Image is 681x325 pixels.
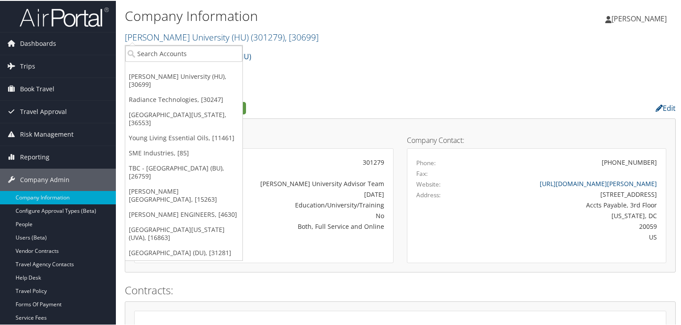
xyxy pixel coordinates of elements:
span: ( 301279 ) [251,30,285,42]
a: SME Industries, [85] [125,145,242,160]
h2: Company Profile: [125,99,488,114]
div: [US_STATE], DC [480,210,657,219]
a: Young Living Essential Oils, [11461] [125,130,242,145]
span: Travel Approval [20,100,67,122]
input: Search Accounts [125,45,242,61]
div: Both, Full Service and Online [228,221,384,230]
a: TBC - [GEOGRAPHIC_DATA] (BU), [26759] [125,160,242,183]
div: [DATE] [228,189,384,198]
img: airportal-logo.png [20,6,109,27]
span: , [ 30699 ] [285,30,319,42]
a: [PERSON_NAME] [605,4,676,31]
div: [PHONE_NUMBER] [602,157,657,166]
span: Reporting [20,145,49,167]
div: [STREET_ADDRESS] [480,189,657,198]
a: [PERSON_NAME] University (HU), [30699] [125,68,242,91]
h2: Contracts: [125,282,676,297]
div: 301279 [228,157,384,166]
a: Radiance Technologies, [30247] [125,91,242,106]
h4: Account Details: [134,136,394,143]
a: [GEOGRAPHIC_DATA][US_STATE] (UVA), [16863] [125,221,242,244]
a: [GEOGRAPHIC_DATA][US_STATE], [36553] [125,106,242,130]
div: No [228,210,384,219]
a: [PERSON_NAME] University (HU) [125,30,319,42]
span: Book Travel [20,77,54,99]
span: Company Admin [20,168,70,190]
a: Edit [656,102,676,112]
span: [PERSON_NAME] [611,13,667,23]
label: Website: [416,179,441,188]
label: Address: [416,190,441,199]
span: Trips [20,54,35,77]
a: [PERSON_NAME][GEOGRAPHIC_DATA], [15263] [125,183,242,206]
div: [PERSON_NAME] University Advisor Team [228,178,384,187]
div: Accts Payable, 3rd Floor [480,199,657,209]
div: US [480,232,657,241]
a: [URL][DOMAIN_NAME][PERSON_NAME] [540,179,657,187]
label: Phone: [416,158,436,167]
h1: Company Information [125,6,492,24]
a: [PERSON_NAME] ENGINEERS, [4630] [125,206,242,221]
span: Dashboards [20,32,56,54]
label: Fax: [416,168,428,177]
span: Risk Management [20,122,74,145]
h4: Company Contact: [407,136,666,143]
div: 20059 [480,221,657,230]
div: Education/University/Training [228,199,384,209]
a: [GEOGRAPHIC_DATA] (DU), [31281] [125,244,242,260]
